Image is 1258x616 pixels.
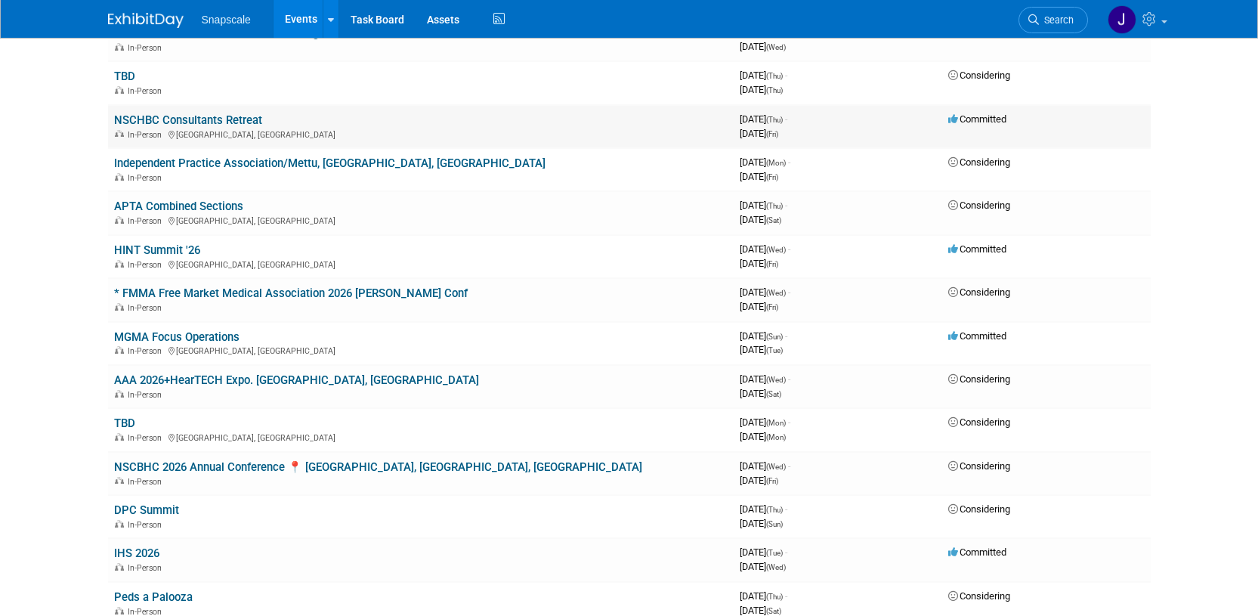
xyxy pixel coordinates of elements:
[766,463,786,471] span: (Wed)
[1039,14,1074,26] span: Search
[948,243,1006,255] span: Committed
[114,373,479,387] a: AAA 2026+HearTECH Expo. [GEOGRAPHIC_DATA], [GEOGRAPHIC_DATA]
[740,475,778,486] span: [DATE]
[114,286,468,300] a: * FMMA Free Market Medical Association 2026 [PERSON_NAME] Conf
[114,214,728,226] div: [GEOGRAPHIC_DATA], [GEOGRAPHIC_DATA]
[766,159,786,167] span: (Mon)
[788,286,790,298] span: -
[948,70,1010,81] span: Considering
[766,390,781,398] span: (Sat)
[114,258,728,270] div: [GEOGRAPHIC_DATA], [GEOGRAPHIC_DATA]
[740,330,787,342] span: [DATE]
[740,113,787,125] span: [DATE]
[766,86,783,94] span: (Thu)
[740,605,781,616] span: [DATE]
[948,546,1006,558] span: Committed
[740,243,790,255] span: [DATE]
[128,216,166,226] span: In-Person
[766,477,778,485] span: (Fri)
[114,460,642,474] a: NSCBHC 2026 Annual Conference 📍 [GEOGRAPHIC_DATA], [GEOGRAPHIC_DATA], [GEOGRAPHIC_DATA]
[114,200,243,213] a: APTA Combined Sections
[114,128,728,140] div: [GEOGRAPHIC_DATA], [GEOGRAPHIC_DATA]
[766,593,783,601] span: (Thu)
[785,200,787,211] span: -
[740,416,790,428] span: [DATE]
[128,346,166,356] span: In-Person
[114,156,546,170] a: Independent Practice Association/Mettu, [GEOGRAPHIC_DATA], [GEOGRAPHIC_DATA]
[740,503,787,515] span: [DATE]
[788,460,790,472] span: -
[948,460,1010,472] span: Considering
[115,346,124,354] img: In-Person Event
[114,344,728,356] div: [GEOGRAPHIC_DATA], [GEOGRAPHIC_DATA]
[740,41,786,52] span: [DATE]
[740,590,787,602] span: [DATE]
[766,216,781,224] span: (Sat)
[740,286,790,298] span: [DATE]
[948,373,1010,385] span: Considering
[114,113,262,127] a: NSCHBC Consultants Retreat
[766,549,783,557] span: (Tue)
[128,433,166,443] span: In-Person
[788,243,790,255] span: -
[114,416,135,430] a: TBD
[128,43,166,53] span: In-Person
[766,130,778,138] span: (Fri)
[108,13,184,28] img: ExhibitDay
[115,607,124,614] img: In-Person Event
[766,333,783,341] span: (Sun)
[785,113,787,125] span: -
[115,303,124,311] img: In-Person Event
[740,70,787,81] span: [DATE]
[128,390,166,400] span: In-Person
[128,130,166,140] span: In-Person
[115,130,124,138] img: In-Person Event
[114,590,193,604] a: Peds a Palooza
[115,390,124,398] img: In-Person Event
[740,388,781,399] span: [DATE]
[948,503,1010,515] span: Considering
[114,330,240,344] a: MGMA Focus Operations
[740,84,783,95] span: [DATE]
[740,344,783,355] span: [DATE]
[948,416,1010,428] span: Considering
[114,26,346,40] a: *GNYDM Greater [US_STATE] Dental Mtg 2025
[740,431,786,442] span: [DATE]
[788,416,790,428] span: -
[766,43,786,51] span: (Wed)
[766,419,786,427] span: (Mon)
[202,14,251,26] span: Snapscale
[948,286,1010,298] span: Considering
[740,460,790,472] span: [DATE]
[115,563,124,571] img: In-Person Event
[128,563,166,573] span: In-Person
[948,156,1010,168] span: Considering
[948,200,1010,211] span: Considering
[128,86,166,96] span: In-Person
[740,128,778,139] span: [DATE]
[766,202,783,210] span: (Thu)
[766,173,778,181] span: (Fri)
[740,373,790,385] span: [DATE]
[785,70,787,81] span: -
[766,506,783,514] span: (Thu)
[948,330,1006,342] span: Committed
[740,301,778,312] span: [DATE]
[785,546,787,558] span: -
[114,243,200,257] a: HINT Summit '26
[115,216,124,224] img: In-Person Event
[740,156,790,168] span: [DATE]
[766,303,778,311] span: (Fri)
[766,607,781,615] span: (Sat)
[115,520,124,528] img: In-Person Event
[115,43,124,51] img: In-Person Event
[766,563,786,571] span: (Wed)
[114,431,728,443] div: [GEOGRAPHIC_DATA], [GEOGRAPHIC_DATA]
[115,86,124,94] img: In-Person Event
[115,173,124,181] img: In-Person Event
[766,116,783,124] span: (Thu)
[740,561,786,572] span: [DATE]
[115,477,124,484] img: In-Person Event
[766,376,786,384] span: (Wed)
[766,289,786,297] span: (Wed)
